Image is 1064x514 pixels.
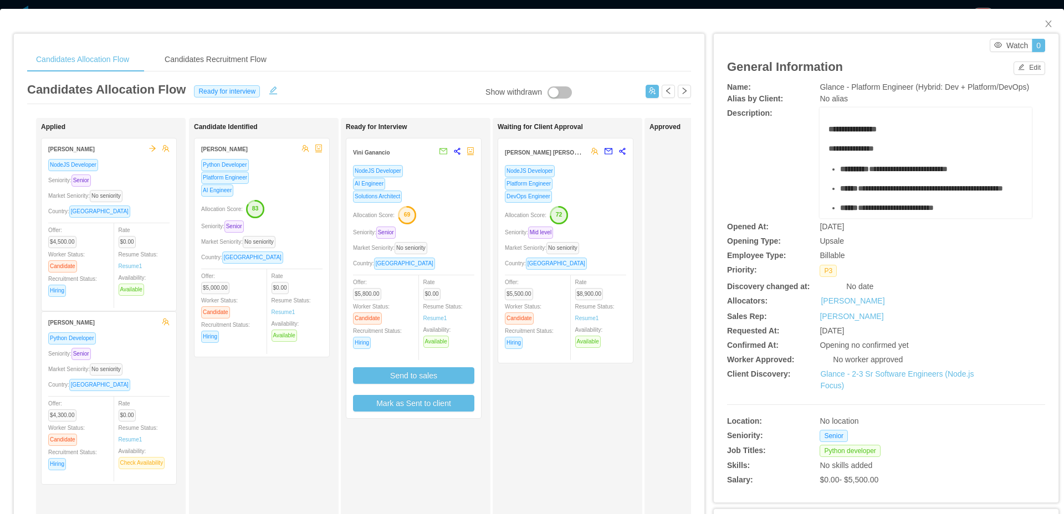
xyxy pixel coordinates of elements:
[820,415,979,427] div: No location
[201,172,249,184] span: Platform Engineer
[575,314,599,322] a: Resume1
[820,222,844,231] span: [DATE]
[353,229,400,235] span: Seniority:
[48,276,97,294] span: Recruitment Status:
[301,145,309,152] span: team
[201,273,234,291] span: Offer:
[201,297,238,315] span: Worker Status:
[374,258,435,270] span: [GEOGRAPHIC_DATA]
[149,145,156,152] span: arrow-right
[505,304,541,321] span: Worker Status:
[649,123,805,131] h1: Approved
[48,146,95,152] strong: [PERSON_NAME]
[727,237,781,245] b: Opening Type:
[48,449,97,467] span: Recruitment Status:
[1044,19,1053,28] i: icon: close
[528,227,553,239] span: Mid level
[353,165,403,177] span: NodeJS Developer
[820,341,908,349] span: Opening no confirmed yet
[820,445,880,457] span: Python developer
[546,205,569,223] button: 72
[90,190,122,202] span: No seniority
[119,227,140,245] span: Rate
[48,236,76,248] span: $4,500.00
[423,327,453,345] span: Availability:
[224,220,244,233] span: Senior
[833,355,903,364] span: No worker approved
[353,288,381,300] span: $5,800.00
[727,431,763,440] b: Seniority:
[119,275,149,292] span: Availability:
[505,328,554,346] span: Recruitment Status:
[575,327,605,345] span: Availability:
[119,251,158,269] span: Resume Status:
[820,265,837,277] span: P3
[27,80,186,99] article: Candidates Allocation Flow
[820,107,1032,218] div: rdw-wrapper
[505,147,600,156] strong: [PERSON_NAME] [PERSON_NAME]
[201,239,280,245] span: Market Seniority:
[1014,61,1045,75] button: icon: editEdit
[353,312,382,325] span: Candidate
[48,193,127,199] span: Market Seniority:
[272,282,289,294] span: $0.00
[727,282,810,291] b: Discovery changed at:
[353,150,390,156] strong: Vini Ganancio
[423,314,447,322] a: Resume1
[272,308,295,316] a: Resume1
[505,212,546,218] span: Allocation Score:
[598,143,613,161] button: mail
[48,159,98,171] span: NodeJS Developer
[575,336,601,348] span: Available
[505,165,555,177] span: NodeJS Developer
[162,318,170,326] span: team
[201,206,243,212] span: Allocation Score:
[201,306,230,318] span: Candidate
[353,328,402,346] span: Recruitment Status:
[646,85,659,98] button: icon: usergroup-add
[575,279,608,297] span: Rate
[119,400,140,418] span: Rate
[505,191,552,203] span: DevOps Engineer
[485,86,542,99] div: Show withdrawn
[48,332,96,345] span: Python Developer
[678,85,691,98] button: icon: right
[820,461,872,470] span: No skills added
[556,211,562,218] text: 72
[820,312,883,321] a: [PERSON_NAME]
[353,304,390,321] span: Worker Status:
[48,208,135,214] span: Country:
[423,279,445,297] span: Rate
[990,39,1032,52] button: icon: eyeWatch
[272,273,293,291] span: Rate
[272,321,301,338] span: Availability:
[727,296,768,305] b: Allocators:
[41,123,196,131] h1: Applied
[505,260,591,266] span: Country:
[48,366,127,372] span: Market Seniority:
[194,85,260,97] span: Ready for interview
[727,461,750,470] b: Skills:
[1033,9,1064,40] button: Close
[48,400,81,418] span: Offer:
[820,237,844,245] span: Upsale
[194,123,349,131] h1: Candidate Identified
[727,355,794,364] b: Worker Approved:
[69,379,130,391] span: [GEOGRAPHIC_DATA]
[353,367,474,384] button: Send to sales
[423,304,463,321] span: Resume Status:
[546,242,579,254] span: No seniority
[395,242,427,254] span: No seniority
[505,178,553,190] span: Platform Engineer
[48,382,135,388] span: Country:
[201,159,249,171] span: Python Developer
[119,457,165,469] span: Check Availability
[353,191,402,203] span: Solutions Architect
[505,288,533,300] span: $5,500.00
[820,475,878,484] span: $0.00 - $5,500.00
[48,409,76,422] span: $4,300.00
[201,223,248,229] span: Seniority:
[423,288,441,300] span: $0.00
[727,109,773,117] b: Description:
[727,446,766,455] b: Job Titles:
